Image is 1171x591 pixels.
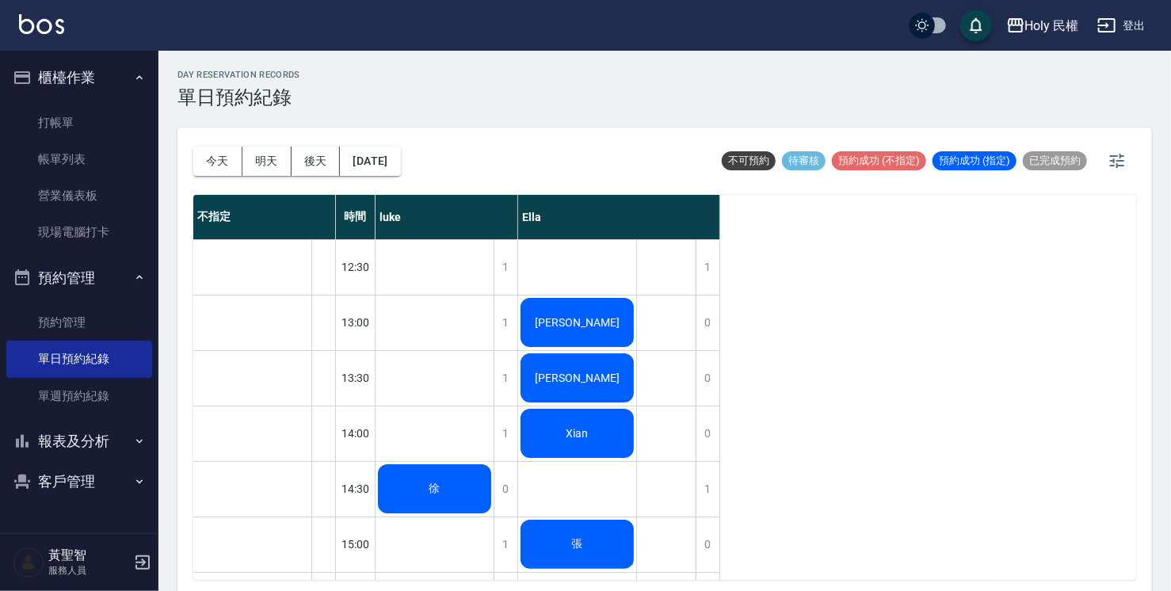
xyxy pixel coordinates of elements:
[696,462,719,517] div: 1
[6,177,152,214] a: 營業儀表板
[832,154,926,168] span: 預約成功 (不指定)
[494,295,517,350] div: 1
[336,461,376,517] div: 14:30
[1025,16,1079,36] div: Holy 民權
[193,195,336,239] div: 不指定
[177,86,300,109] h3: 單日預約紀錄
[6,141,152,177] a: 帳單列表
[532,372,623,384] span: [PERSON_NAME]
[696,240,719,295] div: 1
[722,154,776,168] span: 不可預約
[336,295,376,350] div: 13:00
[6,105,152,141] a: 打帳單
[532,316,623,329] span: [PERSON_NAME]
[6,57,152,98] button: 櫃檯作業
[242,147,292,176] button: 明天
[6,461,152,502] button: 客戶管理
[340,147,400,176] button: [DATE]
[782,154,826,168] span: 待審核
[494,462,517,517] div: 0
[336,239,376,295] div: 12:30
[1023,154,1087,168] span: 已完成預約
[48,563,129,578] p: 服務人員
[494,240,517,295] div: 1
[336,517,376,572] div: 15:00
[696,351,719,406] div: 0
[13,547,44,578] img: Person
[336,350,376,406] div: 13:30
[518,195,720,239] div: Ella
[569,537,586,551] span: 張
[426,482,444,496] span: 徐
[6,304,152,341] a: 預約管理
[48,547,129,563] h5: 黃聖智
[696,295,719,350] div: 0
[336,195,376,239] div: 時間
[6,341,152,377] a: 單日預約紀錄
[6,257,152,299] button: 預約管理
[494,517,517,572] div: 1
[19,14,64,34] img: Logo
[6,421,152,462] button: 報表及分析
[696,406,719,461] div: 0
[494,351,517,406] div: 1
[696,517,719,572] div: 0
[933,154,1017,168] span: 預約成功 (指定)
[6,214,152,250] a: 現場電腦打卡
[563,427,592,440] span: Xian
[960,10,992,41] button: save
[376,195,518,239] div: luke
[1091,11,1152,40] button: 登出
[193,147,242,176] button: 今天
[177,70,300,80] h2: day Reservation records
[494,406,517,461] div: 1
[6,378,152,414] a: 單週預約紀錄
[1000,10,1085,42] button: Holy 民權
[336,406,376,461] div: 14:00
[292,147,341,176] button: 後天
